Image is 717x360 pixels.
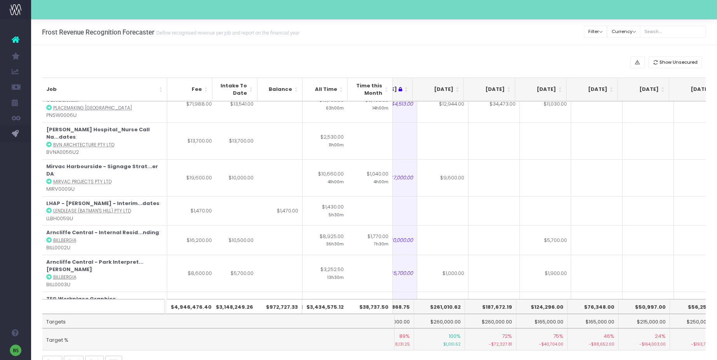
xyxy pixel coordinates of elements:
[167,85,216,122] td: $71,988.00
[212,255,258,292] td: $5,700.00
[53,208,131,214] abbr: Lendlease (Batman's Hill) Pty Ltd
[42,122,167,159] td: : BVNA0056U2
[212,159,258,196] td: $10,000.00
[619,314,670,329] td: $215,000.00
[640,26,706,38] input: Search...
[329,211,344,218] small: 5h30m
[469,85,520,122] td: $34,473.00
[167,255,216,292] td: $8,600.00
[584,26,607,38] button: Filter
[303,159,348,196] td: $10,660.00
[46,258,143,273] strong: Arncliffe Central - Park Interpret...[PERSON_NAME]
[53,237,77,243] abbr: Billbergia
[303,255,348,292] td: $3,252.50
[348,225,393,255] td: $1,770.00
[303,299,348,314] th: $3,434,575.12
[327,273,344,280] small: 13h30m
[607,26,640,38] button: Currency
[372,104,388,111] small: 14h00m
[520,255,571,292] td: $1,900.00
[212,292,258,321] td: $18,000.00
[46,163,158,178] strong: Mirvac Harbourside - Signage Strat...er DA
[413,78,464,101] th: Oct 25: activate to sort column ascending
[348,159,393,196] td: $1,040.00
[303,122,348,159] td: $2,530.00
[326,240,344,247] small: 36h30m
[46,126,150,141] strong: [PERSON_NAME] Hospital_Nurse Call Na...dates
[10,344,21,356] img: images/default_profile_image.png
[603,332,614,340] span: 46%
[167,299,216,314] th: $4,946,476.40
[348,299,393,314] th: $38,737.50
[53,105,132,111] abbr: Placemaking NSW
[303,196,348,226] td: $1,430.00
[414,299,465,314] th: $261,010.62
[568,314,619,329] td: $165,000.00
[374,240,388,247] small: 7h30m
[618,78,669,101] th: Feb 26: activate to sort column ascending
[212,85,258,122] td: $13,541.00
[42,196,167,226] td: : LLBH0059U
[167,159,216,196] td: $19,600.00
[553,332,563,340] span: 75%
[53,179,112,185] abbr: Mirvac Projects Pty Ltd
[515,78,567,101] th: Dec 25: activate to sort column ascending
[520,225,571,255] td: $5,700.00
[46,295,116,303] strong: TEG Workplace Graphics
[623,340,666,348] small: -$164,003.00
[42,225,167,255] td: : BILL0002U
[649,56,702,68] button: Show Unsecured
[212,299,258,314] th: $3,148,249.26
[328,178,344,185] small: 41h00m
[502,332,512,340] span: 72%
[303,292,348,321] td: $9,482.50
[619,299,670,314] th: $50,997.00
[418,340,461,348] small: $1,010.62
[42,85,167,122] td: : PNSW0006U
[568,299,619,314] th: $76,348.00
[520,85,571,122] td: $11,030.00
[655,332,666,340] span: 24%
[53,142,114,148] abbr: BVN Architecture Pty Ltd
[42,292,167,321] td: : TEG0002U
[42,328,395,350] td: Target %
[567,78,618,101] th: Jan 26: activate to sort column ascending
[516,314,568,329] td: $165,000.00
[257,78,303,101] th: Balance: activate to sort column ascending
[417,159,469,196] td: $9,600.00
[399,332,410,340] span: 89%
[53,274,77,280] abbr: Billbergia
[257,196,303,226] td: $1,470.00
[167,78,212,101] th: Fee: activate to sort column ascending
[42,28,299,36] h3: Frost Revenue Recognition Forecaster
[348,85,393,122] td: $3,430.00
[46,200,159,207] strong: LHAP - [PERSON_NAME] - Interim...dates
[167,122,216,159] td: $13,700.00
[659,59,698,66] span: Show Unsecured
[449,332,461,340] span: 100%
[212,122,258,159] td: $13,700.00
[212,78,257,101] th: Intake To Date: activate to sort column ascending
[167,225,216,255] td: $16,200.00
[42,314,395,329] td: Targets
[469,340,512,348] small: -$72,327.81
[42,78,167,101] th: Job: activate to sort column ascending
[329,141,344,148] small: 11h00m
[46,229,159,236] strong: Arncliffe Central - Internal Resid...nding
[42,255,167,292] td: : BILL0003U
[257,299,303,314] th: $972,727.33
[516,299,568,314] th: $124,296.00
[303,85,348,122] td: $15,735.00
[417,292,469,321] td: $3,865.00
[42,159,167,196] td: : MIRV0009U
[303,78,348,101] th: All Time: activate to sort column ascending
[464,78,515,101] th: Nov 25: activate to sort column ascending
[154,28,299,36] small: Define recognised revenue per job and report on the financial year
[374,178,388,185] small: 4h00m
[167,292,216,321] td: $21,865.00
[417,255,469,292] td: $1,000.00
[348,78,393,101] th: Time this Month: activate to sort column ascending
[326,104,344,111] small: 63h00m
[572,340,615,348] small: -$88,652.00
[414,314,465,329] td: $260,000.00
